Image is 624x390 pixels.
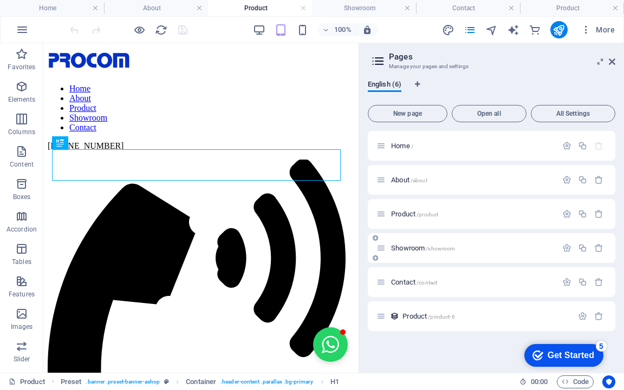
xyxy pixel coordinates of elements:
span: Click to select. Double-click to edit [186,375,216,388]
button: Usercentrics [602,375,615,388]
i: Commerce [529,24,541,36]
button: Open chat window [270,284,304,319]
div: About/about [388,176,557,183]
div: Settings [562,277,571,287]
p: Tables [12,257,31,266]
h4: Product [520,2,624,14]
span: New page [373,110,443,117]
i: Reload page [155,24,167,36]
div: This layout is used as a template for all items (e.g. a blog post) of this collection. The conten... [390,312,399,321]
i: This element is a customizable preset [164,379,169,385]
div: Duplicate [578,209,587,219]
div: Get Started 5 items remaining, 0% complete [8,5,87,28]
span: 00 00 [531,375,548,388]
span: Click to select. Double-click to edit [61,375,82,388]
div: Remove [594,175,603,184]
span: Click to open page [402,312,454,320]
i: Design (Ctrl+Alt+Y) [442,24,454,36]
button: 100% [318,23,356,36]
div: Contact/contact [388,279,557,286]
span: Showroom [391,244,455,252]
span: More [581,24,615,35]
div: Remove [594,277,603,287]
button: All Settings [531,105,615,122]
i: Publish [552,24,565,36]
p: Accordion [6,225,37,234]
div: Home/ [388,142,557,149]
h6: Session time [519,375,548,388]
span: About [391,176,427,184]
span: Click to open page [391,278,437,286]
button: text_generator [507,23,520,36]
div: Duplicate [578,243,587,253]
button: navigator [485,23,498,36]
h4: About [104,2,208,14]
span: /product-6 [428,314,454,320]
button: New page [368,105,447,122]
div: Get Started [31,12,78,22]
div: Remove [594,312,603,321]
span: . banner .preset-banner-ashop [86,375,160,388]
div: Settings [562,243,571,253]
button: Code [557,375,594,388]
div: Product/product [388,210,557,217]
h4: Contact [416,2,520,14]
i: Navigator [485,24,498,36]
span: Home [391,142,413,150]
p: Images [11,322,33,331]
span: /showroom [426,246,455,252]
div: Remove [594,243,603,253]
p: Features [9,290,35,299]
h4: Showroom [312,2,416,14]
span: / [411,143,413,149]
div: Remove [594,209,603,219]
span: /about [411,177,427,183]
span: All Settings [536,110,610,117]
div: Duplicate [578,277,587,287]
button: publish [550,21,568,38]
i: On resize automatically adjust zoom level to fit chosen device. [362,25,372,35]
span: : [538,378,540,386]
div: Settings [562,175,571,184]
button: Click here to leave preview mode and continue editing [133,23,146,36]
h3: Manage your pages and settings [389,62,594,71]
span: English (6) [368,78,401,93]
p: Boxes [13,193,31,201]
span: . header-content .parallax .bg-primary [220,375,313,388]
div: Settings [578,312,587,321]
span: Code [562,375,589,388]
div: Showroom/showroom [388,244,557,252]
button: commerce [529,23,542,36]
span: /product [417,211,438,217]
div: Product/product-6 [399,313,573,320]
button: More [576,21,619,38]
h6: 100% [334,23,352,36]
p: Columns [8,128,35,136]
p: Favorites [8,63,35,71]
h4: Product [208,2,312,14]
span: Click to select. Double-click to edit [330,375,339,388]
p: Slider [14,355,30,363]
div: Settings [562,209,571,219]
i: AI Writer [507,24,519,36]
div: Settings [562,141,571,150]
div: 5 [80,2,90,13]
div: Language Tabs [368,80,615,101]
span: Product [391,210,438,218]
p: Elements [8,95,36,104]
h2: Pages [389,52,615,62]
div: The startpage cannot be deleted [594,141,603,150]
span: Open all [457,110,522,117]
i: Pages (Ctrl+Alt+S) [464,24,476,36]
p: Content [10,160,34,169]
div: Duplicate [578,141,587,150]
button: design [442,23,455,36]
button: reload [154,23,167,36]
button: Open all [452,105,526,122]
nav: breadcrumb [61,375,339,388]
button: pages [464,23,477,36]
a: Click to cancel selection. Double-click to open Pages [9,375,45,388]
div: Duplicate [578,175,587,184]
span: /contact [417,280,437,286]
